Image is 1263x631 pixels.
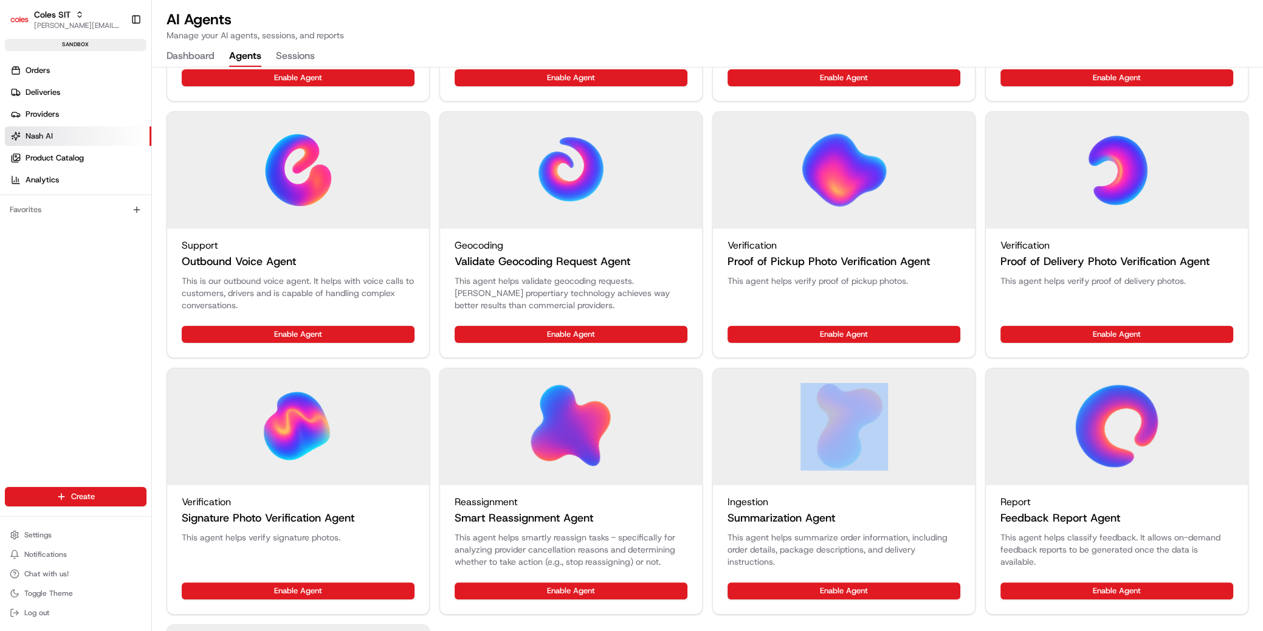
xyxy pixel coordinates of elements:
[41,116,199,128] div: Start new chat
[182,326,415,343] button: Enable Agent
[103,177,112,187] div: 💻
[167,46,215,67] button: Dashboard
[12,177,22,187] div: 📗
[5,105,151,124] a: Providers
[5,39,146,51] div: sandbox
[26,87,60,98] span: Deliveries
[24,569,69,579] span: Chat with us!
[182,275,415,311] p: This is our outbound voice agent. It helps with voice calls to customers, drivers and is capable ...
[182,69,415,86] button: Enable Agent
[455,275,687,311] p: This agent helps validate geocoding requests. [PERSON_NAME] propertiary technology achieves way b...
[455,238,687,253] div: Geocoding
[24,608,49,618] span: Log out
[41,128,154,137] div: We're available if you need us!
[728,531,960,568] p: This agent helps summarize order information, including order details, package descriptions, and ...
[1000,238,1233,253] div: Verification
[5,148,151,168] a: Product Catalog
[728,509,835,526] h3: Summarization Agent
[98,171,200,193] a: 💻API Documentation
[5,83,151,102] a: Deliveries
[229,46,261,67] button: Agents
[5,487,146,506] button: Create
[182,238,415,253] div: Support
[26,109,59,120] span: Providers
[24,550,67,559] span: Notifications
[34,21,121,30] button: [PERSON_NAME][EMAIL_ADDRESS][DOMAIN_NAME]
[1073,126,1161,214] img: Proof of Delivery Photo Verification Agent
[1000,531,1233,568] p: This agent helps classify feedback. It allows on-demand feedback reports to be generated once the...
[5,200,146,219] div: Favorites
[12,12,36,36] img: Nash
[10,10,29,29] img: Coles SIT
[26,153,84,164] span: Product Catalog
[455,531,687,568] p: This agent helps smartly reassign tasks - specifically for analyzing provider cancellation reason...
[255,383,342,471] img: Signature Photo Verification Agent
[728,69,960,86] button: Enable Agent
[5,170,151,190] a: Analytics
[182,495,415,509] div: Verification
[1000,509,1120,526] h3: Feedback Report Agent
[26,174,59,185] span: Analytics
[26,65,50,76] span: Orders
[26,131,53,142] span: Nash AI
[182,253,296,270] h3: Outbound Voice Agent
[1000,253,1210,270] h3: Proof of Delivery Photo Verification Agent
[115,176,195,188] span: API Documentation
[455,69,687,86] button: Enable Agent
[12,116,34,137] img: 1736555255976-a54dd68f-1ca7-489b-9aae-adbdc363a1c4
[24,176,93,188] span: Knowledge Base
[1000,326,1233,343] button: Enable Agent
[34,9,71,21] button: Coles SIT
[255,126,342,214] img: Outbound Voice Agent
[121,205,147,215] span: Pylon
[5,565,146,582] button: Chat with us!
[276,46,315,67] button: Sessions
[5,546,146,563] button: Notifications
[5,585,146,602] button: Toggle Theme
[5,61,151,80] a: Orders
[455,495,687,509] div: Reassignment
[455,509,593,526] h3: Smart Reassignment Agent
[5,126,151,146] a: Nash AI
[728,238,960,253] div: Verification
[528,383,615,471] img: Smart Reassignment Agent
[800,383,888,471] img: Summarization Agent
[24,588,73,598] span: Toggle Theme
[728,326,960,343] button: Enable Agent
[1000,275,1233,287] p: This agent helps verify proof of delivery photos.
[728,495,960,509] div: Ingestion
[1000,69,1233,86] button: Enable Agent
[207,119,221,134] button: Start new chat
[12,48,221,67] p: Welcome 👋
[455,326,687,343] button: Enable Agent
[455,253,630,270] h3: Validate Geocoding Request Agent
[7,171,98,193] a: 📗Knowledge Base
[1000,495,1233,509] div: Report
[5,604,146,621] button: Log out
[86,205,147,215] a: Powered byPylon
[1000,582,1233,599] button: Enable Agent
[182,531,415,543] p: This agent helps verify signature photos.
[182,509,354,526] h3: Signature Photo Verification Agent
[728,253,930,270] h3: Proof of Pickup Photo Verification Agent
[32,78,201,91] input: Clear
[1073,383,1161,471] img: Feedback Report Agent
[5,526,146,543] button: Settings
[167,29,344,41] p: Manage your AI agents, sessions, and reports
[728,275,960,287] p: This agent helps verify proof of pickup photos.
[167,10,344,29] h1: AI Agents
[71,491,95,502] span: Create
[528,126,615,214] img: Validate Geocoding Request Agent
[728,582,960,599] button: Enable Agent
[800,126,888,214] img: Proof of Pickup Photo Verification Agent
[24,530,52,540] span: Settings
[182,582,415,599] button: Enable Agent
[5,5,126,34] button: Coles SITColes SIT[PERSON_NAME][EMAIL_ADDRESS][DOMAIN_NAME]
[455,582,687,599] button: Enable Agent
